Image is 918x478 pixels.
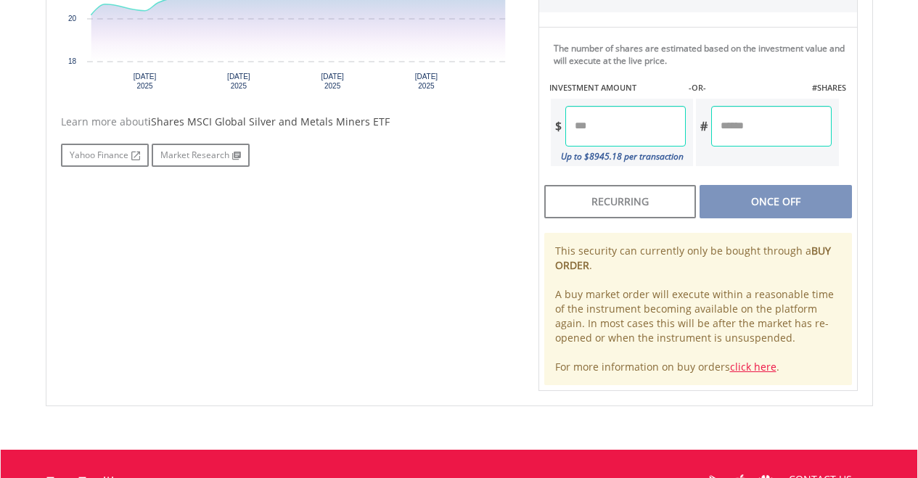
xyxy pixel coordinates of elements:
[812,82,846,94] label: #SHARES
[61,115,517,129] div: Learn more about
[700,185,851,218] div: Once Off
[148,115,390,128] span: iShares MSCI Global Silver and Metals Miners ETF
[321,73,344,90] text: [DATE] 2025
[152,144,250,167] a: Market Research
[133,73,156,90] text: [DATE] 2025
[414,73,438,90] text: [DATE] 2025
[551,147,687,166] div: Up to $8945.18 per transaction
[549,82,636,94] label: INVESTMENT AMOUNT
[554,42,851,67] div: The number of shares are estimated based on the investment value and will execute at the live price.
[551,106,565,147] div: $
[67,57,76,65] text: 18
[67,15,76,22] text: 20
[227,73,250,90] text: [DATE] 2025
[544,233,852,385] div: This security can currently only be bought through a . A buy market order will execute within a r...
[555,244,831,272] b: BUY ORDER
[730,360,776,374] a: click here
[544,185,696,218] div: Recurring
[61,144,149,167] a: Yahoo Finance
[696,106,711,147] div: #
[689,82,706,94] label: -OR-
